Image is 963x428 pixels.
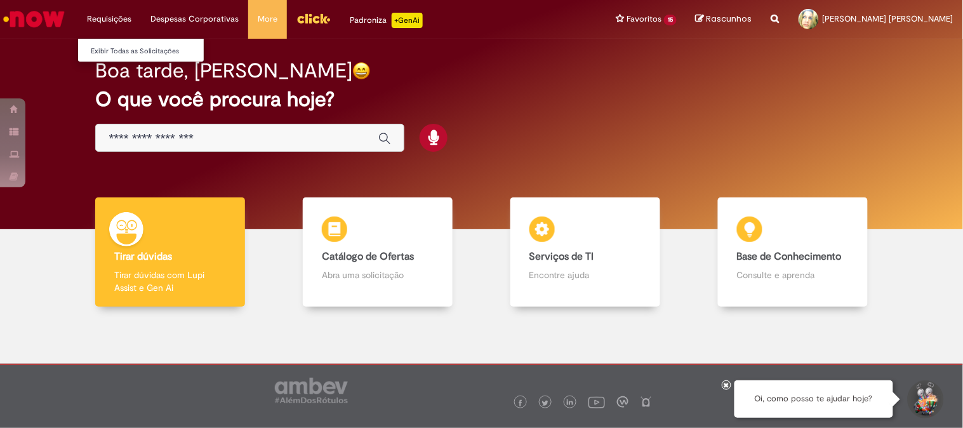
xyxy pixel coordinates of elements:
[529,250,594,263] b: Serviços de TI
[906,380,944,418] button: Iniciar Conversa de Suporte
[114,269,226,294] p: Tirar dúvidas com Lupi Assist e Gen Ai
[274,197,482,307] a: Catálogo de Ofertas Abra uma solicitação
[664,15,677,25] span: 15
[641,396,652,408] img: logo_footer_naosei.png
[296,9,331,28] img: click_logo_yellow_360x200.png
[150,13,239,25] span: Despesas Corporativas
[529,269,641,281] p: Encontre ajuda
[588,394,605,410] img: logo_footer_youtube.png
[617,396,628,408] img: logo_footer_workplace.png
[689,197,896,307] a: Base de Conhecimento Consulte e aprenda
[542,400,548,406] img: logo_footer_twitter.png
[77,38,204,62] ul: Requisições
[114,250,172,263] b: Tirar dúvidas
[352,62,371,80] img: happy-face.png
[275,378,348,403] img: logo_footer_ambev_rotulo_gray.png
[696,13,752,25] a: Rascunhos
[258,13,277,25] span: More
[78,44,218,58] a: Exibir Todas as Solicitações
[95,60,352,82] h2: Boa tarde, [PERSON_NAME]
[392,13,423,28] p: +GenAi
[95,88,867,110] h2: O que você procura hoje?
[627,13,661,25] span: Favoritos
[1,6,67,32] img: ServiceNow
[322,269,434,281] p: Abra uma solicitação
[737,250,842,263] b: Base de Conhecimento
[482,197,689,307] a: Serviços de TI Encontre ajuda
[322,250,414,263] b: Catálogo de Ofertas
[67,197,274,307] a: Tirar dúvidas Tirar dúvidas com Lupi Assist e Gen Ai
[707,13,752,25] span: Rascunhos
[823,13,953,24] span: [PERSON_NAME] [PERSON_NAME]
[737,269,849,281] p: Consulte e aprenda
[567,399,573,407] img: logo_footer_linkedin.png
[517,400,524,406] img: logo_footer_facebook.png
[734,380,893,418] div: Oi, como posso te ajudar hoje?
[87,13,131,25] span: Requisições
[350,13,423,28] div: Padroniza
